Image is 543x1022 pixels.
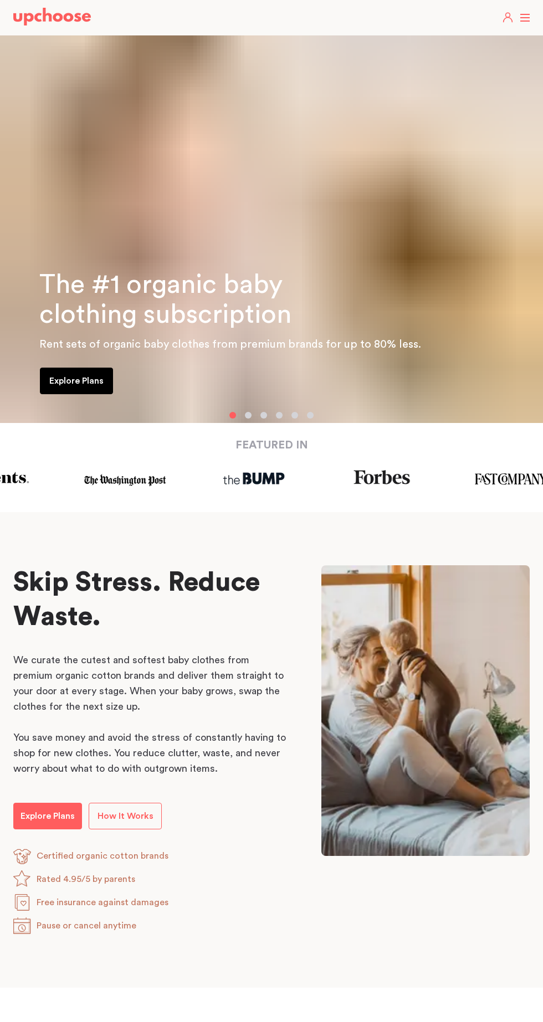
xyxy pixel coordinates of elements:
p: We curate the cutest and softest baby clothes from premium organic cotton brands and deliver them... [13,652,289,714]
a: How It Works [89,803,162,829]
span: Skip Stress. Reduce Waste. [13,569,260,630]
p: Rent sets of organic baby clothes from premium brands for up to 80% less. [39,335,530,353]
span: Certified organic cotton brands [37,851,168,860]
p: Explore Plans [21,809,75,823]
span: Rated 4.95/5 by parents [37,875,135,884]
a: Explore Plans [13,803,82,829]
img: Mom playing with her baby in a garden [321,565,530,856]
a: Explore Plans [40,368,113,394]
p: You save money and avoid the stress of constantly having to shop for new clothes. You reduce clut... [13,730,289,776]
span: The #1 organic baby clothing subscription [39,271,291,328]
span: How It Works [98,812,153,820]
span: Pause or cancel anytime [37,921,136,930]
span: Free insurance against damages [37,898,168,907]
img: UpChoose [13,8,91,25]
p: Explore Plans [49,374,104,388]
a: UpChoose [13,8,91,28]
strong: FEATURED IN [235,440,308,451]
